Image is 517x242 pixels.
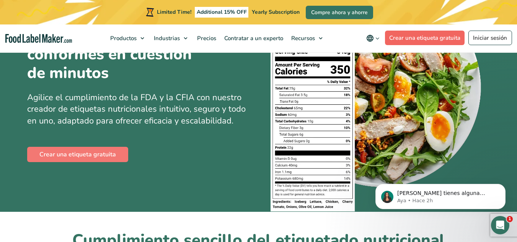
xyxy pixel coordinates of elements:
a: Recursos [287,24,326,52]
h1: Cree conformes en cuestión de minutos [27,8,211,83]
a: Industrias [150,24,191,52]
span: Agilice el cumplimiento de la FDA y la CFIA con nuestro creador de etiquetas nutricionales intuit... [27,92,246,127]
span: 1 [507,216,513,222]
a: Crear una etiqueta gratuita [385,31,465,45]
span: Yearly Subscription [252,8,300,16]
span: Additional 15% OFF [195,7,249,18]
iframe: Intercom notifications mensaje [364,168,517,221]
a: Iniciar sesión [468,31,512,45]
a: Productos [106,24,148,52]
a: Crear una etiqueta gratuita [27,147,128,162]
a: Precios [193,24,219,52]
a: Contratar a un experto [220,24,285,52]
span: Industrias [152,34,181,42]
span: Limited Time! [157,8,191,16]
span: Precios [195,34,217,42]
span: Contratar a un experto [222,34,284,42]
a: Compre ahora y ahorre [306,6,373,19]
span: Productos [108,34,137,42]
iframe: Intercom live chat [491,216,509,234]
span: Recursos [289,34,316,42]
